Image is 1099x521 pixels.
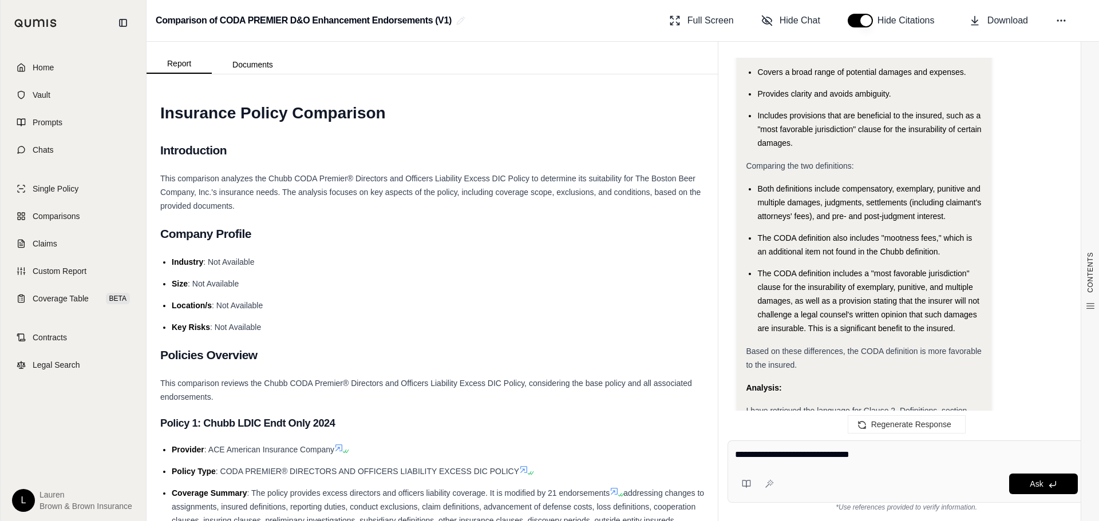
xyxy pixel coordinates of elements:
span: Home [33,62,54,73]
span: Industry [172,257,203,267]
span: Ask [1030,479,1043,488]
div: L [12,489,35,512]
span: Single Policy [33,183,78,194]
span: : Not Available [203,257,254,267]
span: Size [172,279,188,288]
span: Hide Chat [780,14,820,27]
button: Report [147,54,212,74]
span: Download [987,14,1028,27]
span: The CODA definition includes a "most favorable jurisdiction" clause for the insurability of exemp... [757,269,979,333]
span: Coverage Table [33,293,89,304]
span: CONTENTS [1086,252,1095,293]
span: Comparing the two definitions: [746,161,853,170]
span: Prompts [33,117,62,128]
span: Policy Type [172,467,216,476]
span: Lauren [39,489,132,500]
span: Hide Citations [877,14,942,27]
a: Comparisons [7,204,139,229]
h3: Policy 1: Chubb LDIC Endt Only 2024 [160,413,704,433]
span: Both definitions include compensatory, exemplary, punitive and multiple damages, judgments, settl... [757,184,981,221]
span: : Not Available [188,279,239,288]
div: *Use references provided to verify information. [728,503,1085,512]
span: Brown & Brown Insurance [39,500,132,512]
span: Coverage Summary [172,488,247,498]
span: BETA [106,293,130,304]
a: Coverage TableBETA [7,286,139,311]
strong: Analysis: [746,383,781,392]
span: Contracts [33,332,67,343]
a: Legal Search [7,352,139,377]
span: The CODA definition also includes "mootness fees," which is an additional item not found in the C... [757,233,972,256]
span: This comparison analyzes the Chubb CODA Premier® Directors and Officers Liability Excess DIC Poli... [160,174,701,210]
span: Key Risks [172,323,210,332]
a: Vault [7,82,139,108]
a: Custom Report [7,258,139,284]
a: Home [7,55,139,80]
span: Regenerate Response [871,420,951,429]
button: Regenerate Response [848,415,966,433]
h2: Comparison of CODA PREMIER D&O Enhancement Endorsements (V1) [156,10,452,31]
button: Collapse sidebar [114,14,132,32]
button: Ask [1009,474,1078,494]
span: : CODA PREMIER® DIRECTORS AND OFFICERS LIABILITY EXCESS DIC POLICY [216,467,519,476]
a: Prompts [7,110,139,135]
h2: Policies Overview [160,343,704,367]
a: Claims [7,231,139,256]
span: Chats [33,144,54,156]
span: Legal Search [33,359,80,371]
button: Download [964,9,1033,32]
button: Full Screen [665,9,738,32]
span: Vault [33,89,50,101]
span: : Not Available [212,301,263,310]
span: Covers a broad range of potential damages and expenses. [757,67,966,77]
span: Claims [33,238,57,249]
h1: Insurance Policy Comparison [160,97,704,129]
a: Single Policy [7,176,139,201]
span: Provides clarity and avoids ambiguity. [757,89,891,98]
h2: Company Profile [160,222,704,246]
span: Location/s [172,301,212,310]
button: Hide Chat [757,9,825,32]
span: Comparisons [33,210,80,222]
a: Contracts [7,325,139,350]
span: Based on these differences, the CODA definition is more favorable to the insured. [746,347,981,369]
span: : The policy provides excess directors and officers liability coverage. It is modified by 21 endo... [247,488,610,498]
span: Provider [172,445,204,454]
span: I have retrieved the language for Clause 2, Definitions, section (m), LOSS, subsection (1) from b... [746,406,979,498]
h2: Introduction [160,138,704,162]
button: Documents [212,55,294,74]
span: Custom Report [33,265,86,277]
span: Full Screen [687,14,734,27]
a: Chats [7,137,139,162]
span: : Not Available [210,323,261,332]
img: Qumis Logo [14,19,57,27]
span: : ACE American Insurance Company [204,445,334,454]
span: Includes provisions that are beneficial to the insured, such as a "most favorable jurisdiction" c... [757,111,981,148]
span: This comparison reviews the Chubb CODA Premier® Directors and Officers Liability Excess DIC Polic... [160,379,692,401]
